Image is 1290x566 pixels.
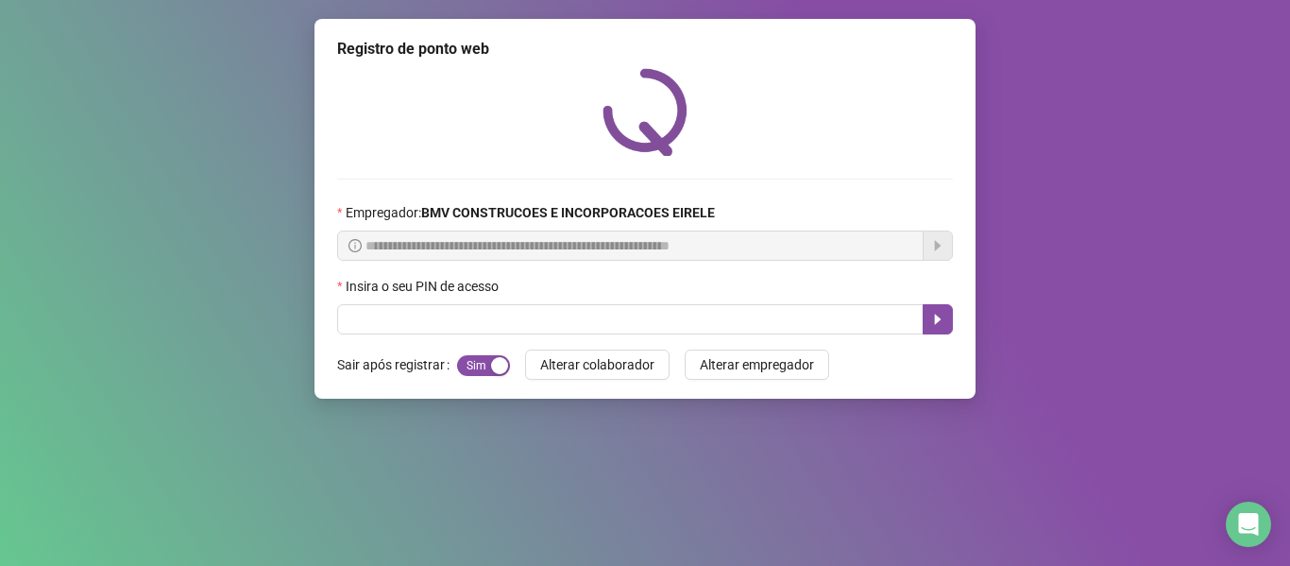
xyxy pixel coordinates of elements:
img: QRPoint [603,68,687,156]
button: Alterar colaborador [525,350,670,380]
strong: BMV CONSTRUCOES E INCORPORACOES EIRELE [421,205,715,220]
span: caret-right [930,312,945,327]
span: Alterar colaborador [540,354,654,375]
label: Insira o seu PIN de acesso [337,276,511,297]
button: Alterar empregador [685,350,829,380]
span: Alterar empregador [700,354,814,375]
div: Registro de ponto web [337,38,953,60]
label: Sair após registrar [337,350,457,380]
span: info-circle [348,239,362,252]
span: Empregador : [346,202,715,223]
div: Open Intercom Messenger [1226,502,1271,547]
